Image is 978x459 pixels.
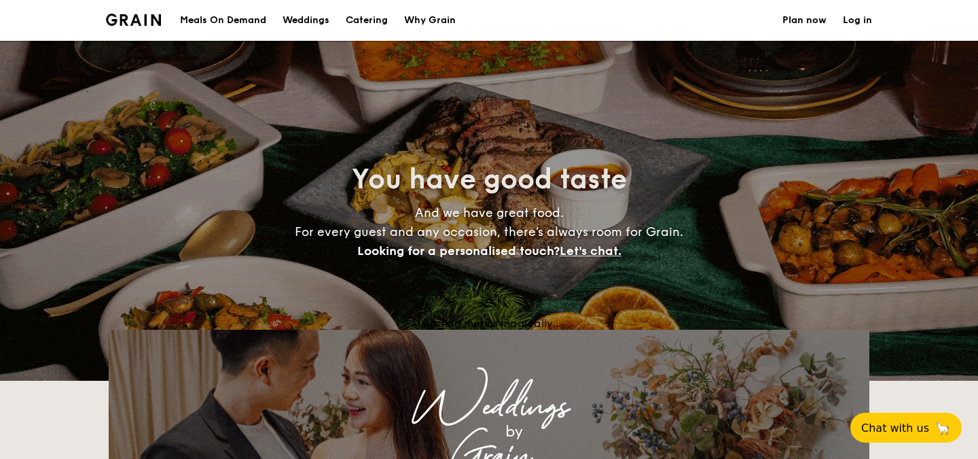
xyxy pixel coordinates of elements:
div: Weddings [228,395,750,420]
span: Chat with us [861,422,929,435]
div: Loading menus magically... [109,317,869,330]
span: Let's chat. [560,243,621,258]
div: by [278,420,750,444]
img: Grain [106,14,161,26]
a: Logotype [106,14,161,26]
button: Chat with us🦙 [850,413,962,443]
span: 🦙 [935,420,951,436]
